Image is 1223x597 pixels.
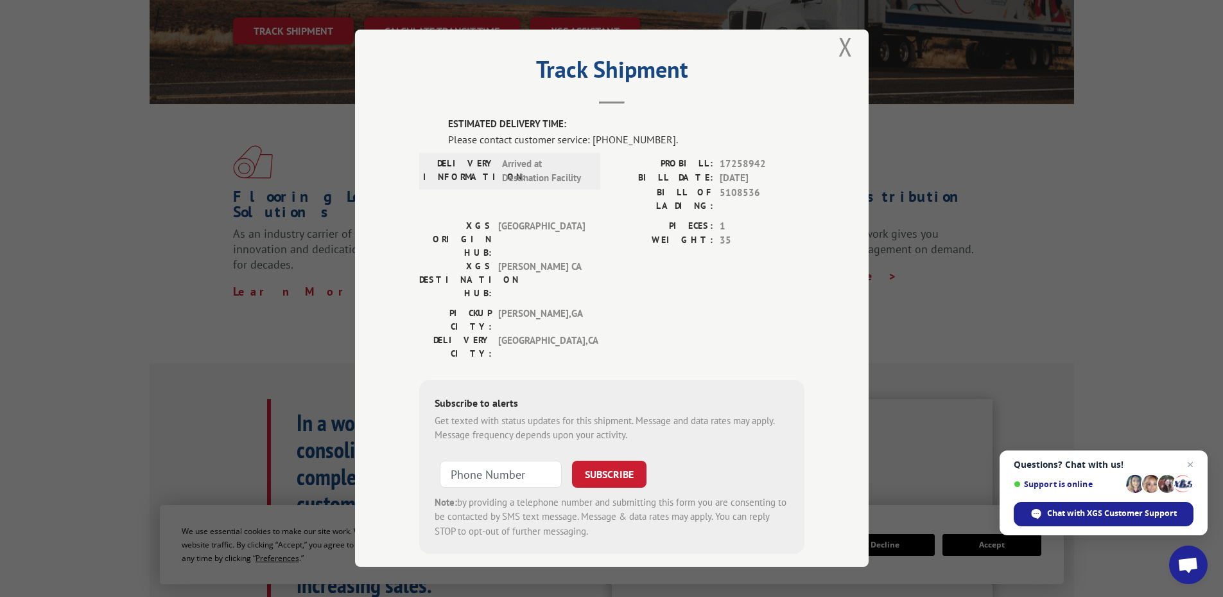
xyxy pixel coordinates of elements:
input: Phone Number [440,461,562,488]
label: PICKUP CITY: [419,307,492,334]
h2: Track Shipment [419,60,804,85]
span: Support is online [1014,479,1122,489]
span: [GEOGRAPHIC_DATA] , CA [498,334,585,361]
span: [GEOGRAPHIC_DATA] [498,219,585,260]
span: Chat with XGS Customer Support [1014,502,1193,526]
span: [PERSON_NAME] , GA [498,307,585,334]
div: Subscribe to alerts [435,395,789,414]
strong: Note: [435,496,457,508]
span: Arrived at Destination Facility [502,157,589,186]
span: 17258942 [720,157,804,172]
label: WEIGHT: [612,234,713,249]
label: PIECES: [612,219,713,234]
label: PROBILL: [612,157,713,172]
span: [PERSON_NAME] CA [498,260,585,300]
span: 5108536 [720,186,804,213]
label: DELIVERY INFORMATION: [423,157,496,186]
span: 35 [720,234,804,249]
label: DELIVERY CITY: [419,334,492,361]
label: XGS DESTINATION HUB: [419,260,492,300]
span: Questions? Chat with us! [1014,459,1193,470]
div: by providing a telephone number and submitting this form you are consenting to be contacted by SM... [435,495,789,539]
div: Please contact customer service: [PHONE_NUMBER]. [448,132,804,147]
label: XGS ORIGIN HUB: [419,219,492,260]
label: BILL DATE: [612,172,713,186]
div: Get texted with status updates for this shipment. Message and data rates may apply. Message frequ... [435,414,789,443]
label: ESTIMATED DELIVERY TIME: [448,118,804,132]
span: [DATE] [720,172,804,186]
button: SUBSCRIBE [572,461,646,488]
span: 1 [720,219,804,234]
button: Close modal [838,30,853,64]
label: BILL OF LADING: [612,186,713,213]
a: Open chat [1169,546,1208,584]
span: Chat with XGS Customer Support [1047,508,1177,519]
